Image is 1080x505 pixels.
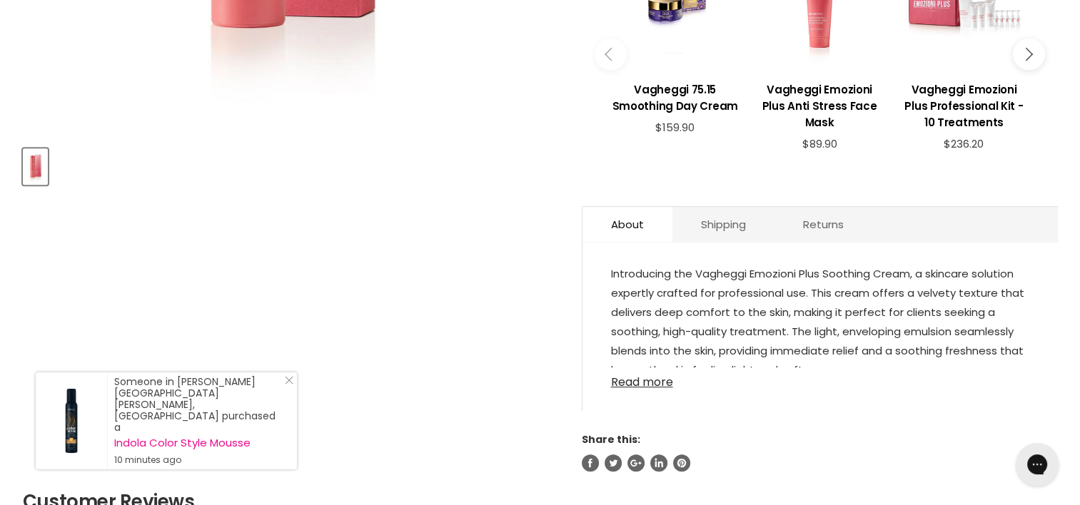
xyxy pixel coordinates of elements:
a: View product:Vagheggi Emozioni Plus Professional Kit - 10 Treatments [899,71,1029,138]
img: Vagheggi Emozioni Plus Soothing Cream [24,150,46,183]
iframe: Gorgias live chat messenger [1009,438,1066,491]
div: Someone in [PERSON_NAME][GEOGRAPHIC_DATA][PERSON_NAME], [GEOGRAPHIC_DATA] purchased a [114,376,283,466]
h3: Vagheggi 75.15 Smoothing Day Cream [610,81,740,114]
svg: Close Icon [285,376,293,384]
span: Share this: [582,432,640,447]
p: Introducing the Vagheggi Emozioni Plus Soothing Cream, a skincare solution expertly crafted for p... [611,264,1029,382]
h3: Vagheggi Emozioni Plus Anti Stress Face Mask [755,81,884,131]
h3: Vagheggi Emozioni Plus Professional Kit - 10 Treatments [899,81,1029,131]
a: Read more [611,367,1029,389]
a: Visit product page [36,372,107,469]
a: Indola Color Style Mousse [114,437,283,449]
small: 10 minutes ago [114,454,283,466]
button: Vagheggi Emozioni Plus Soothing Cream [23,148,48,185]
a: Shipping [672,207,774,242]
a: About [582,207,672,242]
a: View product:Vagheggi Emozioni Plus Anti Stress Face Mask [755,71,884,138]
div: Product thumbnails [21,144,558,185]
span: $89.90 [802,136,837,151]
aside: Share this: [582,433,1058,471]
span: $159.90 [655,120,695,135]
a: View product:Vagheggi 75.15 Smoothing Day Cream [610,71,740,121]
a: Close Notification [279,376,293,390]
span: $236.20 [944,136,984,151]
a: Returns [774,207,872,242]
